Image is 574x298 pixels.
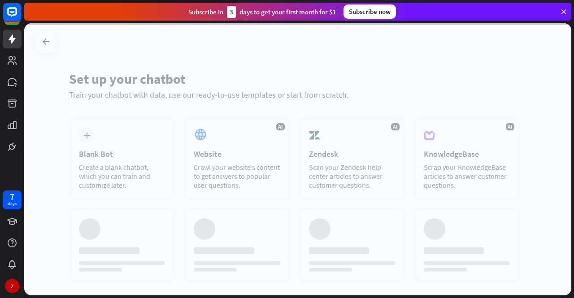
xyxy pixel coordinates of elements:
[8,201,17,207] div: days
[5,279,19,293] div: Z
[227,6,236,18] div: 3
[344,4,396,19] div: Subscribe now
[10,193,14,201] div: 7
[188,6,336,18] div: Subscribe in days to get your first month for $1
[3,190,22,209] a: 7 days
